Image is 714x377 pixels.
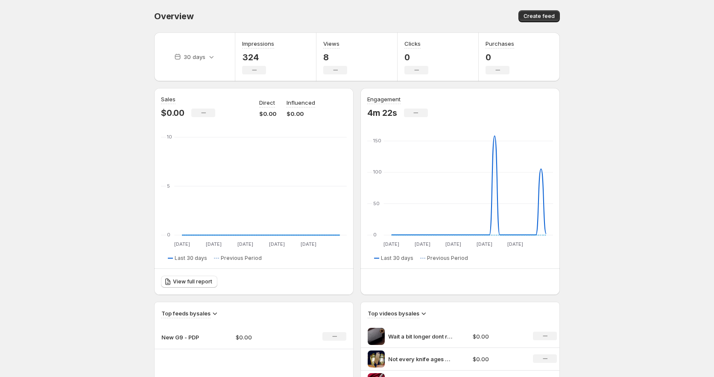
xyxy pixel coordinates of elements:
text: [DATE] [507,241,523,247]
text: [DATE] [237,241,253,247]
p: 0 [486,52,514,62]
text: [DATE] [174,241,190,247]
text: 0 [167,232,170,238]
img: Not every knife ages well The G9 Brass earns its patina with every cut every carry No polish no f... [368,350,385,368]
h3: Engagement [367,95,401,103]
text: [DATE] [415,241,430,247]
text: 10 [167,134,172,140]
p: Not every knife ages well The G9 Brass earns its patina with every cut every carry No polish no f... [388,355,452,363]
h3: Top videos by sales [368,309,419,318]
text: [DATE] [477,241,492,247]
p: 324 [242,52,274,62]
span: Last 30 days [381,255,413,262]
h3: Impressions [242,39,274,48]
h3: Sales [161,95,176,103]
p: $0.00 [473,332,523,341]
span: Overview [154,11,193,21]
p: 8 [323,52,347,62]
text: [DATE] [269,241,285,247]
p: $0.00 [259,109,276,118]
text: 150 [373,138,381,144]
h3: Views [323,39,339,48]
span: Last 30 days [175,255,207,262]
p: 30 days [184,53,205,61]
p: $0.00 [236,333,296,342]
img: Wait a bit longer dont rush May is just around the corner and G9 is gearing up for its grand entr... [368,328,385,345]
p: $0.00 [161,108,184,118]
p: $0.00 [473,355,523,363]
p: Wait a bit longer dont rush May is just around the corner and G9 is gearing up for its grand entr... [388,332,452,341]
text: 100 [373,169,382,175]
p: New G9 - PDP [161,333,204,342]
h3: Top feeds by sales [161,309,211,318]
text: 50 [373,200,380,206]
a: View full report [161,276,217,288]
span: View full report [173,278,212,285]
h3: Purchases [486,39,514,48]
text: [DATE] [301,241,316,247]
p: 0 [404,52,428,62]
span: Previous Period [221,255,262,262]
p: Direct [259,98,275,107]
p: Influenced [287,98,315,107]
span: Create feed [524,13,555,20]
text: [DATE] [383,241,399,247]
button: Create feed [518,10,560,22]
text: [DATE] [206,241,222,247]
span: Previous Period [427,255,468,262]
h3: Clicks [404,39,421,48]
text: 0 [373,232,377,238]
p: 4m 22s [367,108,397,118]
text: 5 [167,183,170,189]
text: [DATE] [445,241,461,247]
p: $0.00 [287,109,315,118]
